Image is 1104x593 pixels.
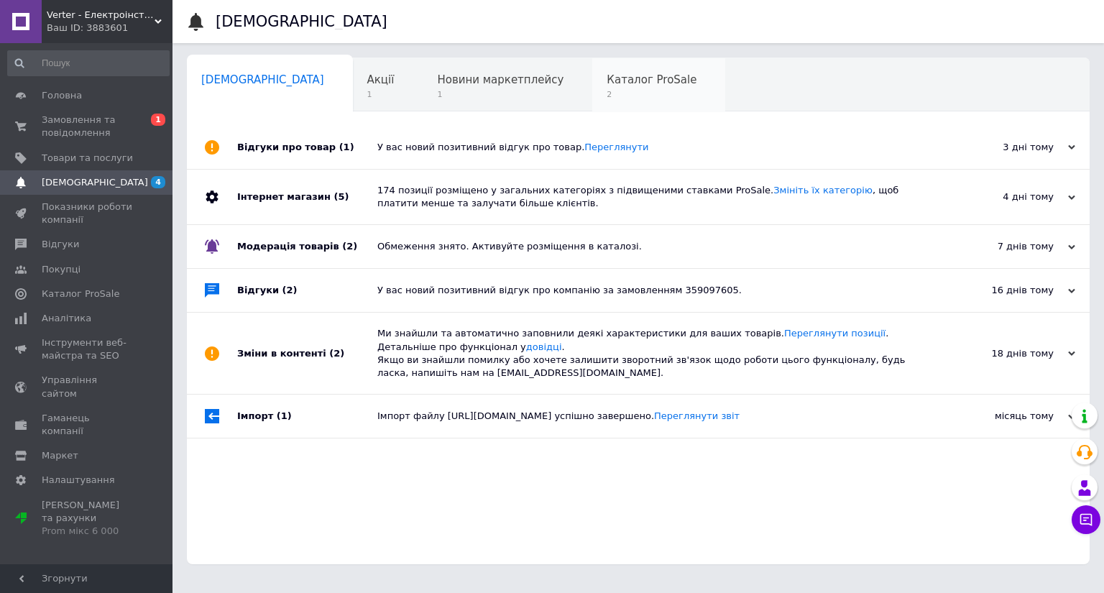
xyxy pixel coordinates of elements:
span: Акції [367,73,395,86]
span: Покупці [42,263,80,276]
div: Ми знайшли та автоматично заповнили деякі характеристики для ваших товарів. . Детальніше про функ... [377,327,931,380]
div: Модерація товарів [237,225,377,268]
div: 16 днів тому [931,284,1075,297]
div: Обмеження знято. Активуйте розміщення в каталозі. [377,240,931,253]
div: Відгуки про товар [237,126,377,169]
a: Переглянути [584,142,648,152]
span: 2 [607,89,696,100]
button: Чат з покупцем [1072,505,1100,534]
a: Переглянути позиції [784,328,885,339]
span: Новини маркетплейсу [437,73,563,86]
span: 1 [151,114,165,126]
span: Головна [42,89,82,102]
div: Зміни в контенті [237,313,377,394]
span: (1) [277,410,292,421]
span: Маркет [42,449,78,462]
span: (5) [333,191,349,202]
div: 7 днів тому [931,240,1075,253]
span: [DEMOGRAPHIC_DATA] [201,73,324,86]
span: [PERSON_NAME] та рахунки [42,499,133,538]
div: 4 дні тому [931,190,1075,203]
span: Замовлення та повідомлення [42,114,133,139]
div: Імпорт [237,395,377,438]
span: (2) [342,241,357,252]
div: Prom мікс 6 000 [42,525,133,538]
span: Налаштування [42,474,115,487]
span: Аналітика [42,312,91,325]
span: (2) [282,285,298,295]
span: Показники роботи компанії [42,201,133,226]
span: Інструменти веб-майстра та SEO [42,336,133,362]
input: Пошук [7,50,170,76]
div: Ваш ID: 3883601 [47,22,172,35]
a: довідці [526,341,562,352]
a: Переглянути звіт [654,410,740,421]
div: 18 днів тому [931,347,1075,360]
a: Змініть їх категорію [773,185,873,196]
span: Товари та послуги [42,152,133,165]
span: (2) [329,348,344,359]
div: У вас новий позитивний відгук про компанію за замовленням 359097605. [377,284,931,297]
span: Каталог ProSale [607,73,696,86]
span: (1) [339,142,354,152]
span: Управління сайтом [42,374,133,400]
span: Каталог ProSale [42,288,119,300]
span: Verter - Електроінструменти та витратні матеріали [47,9,155,22]
span: 1 [437,89,563,100]
div: місяць тому [931,410,1075,423]
h1: [DEMOGRAPHIC_DATA] [216,13,387,30]
span: 1 [367,89,395,100]
div: Інтернет магазин [237,170,377,224]
div: У вас новий позитивний відгук про товар. [377,141,931,154]
span: Гаманець компанії [42,412,133,438]
div: Відгуки [237,269,377,312]
div: Імпорт файлу [URL][DOMAIN_NAME] успішно завершено. [377,410,931,423]
div: 174 позиції розміщено у загальних категоріях з підвищеними ставками ProSale. , щоб платити менше ... [377,184,931,210]
span: 4 [151,176,165,188]
span: [DEMOGRAPHIC_DATA] [42,176,148,189]
span: Відгуки [42,238,79,251]
div: 3 дні тому [931,141,1075,154]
